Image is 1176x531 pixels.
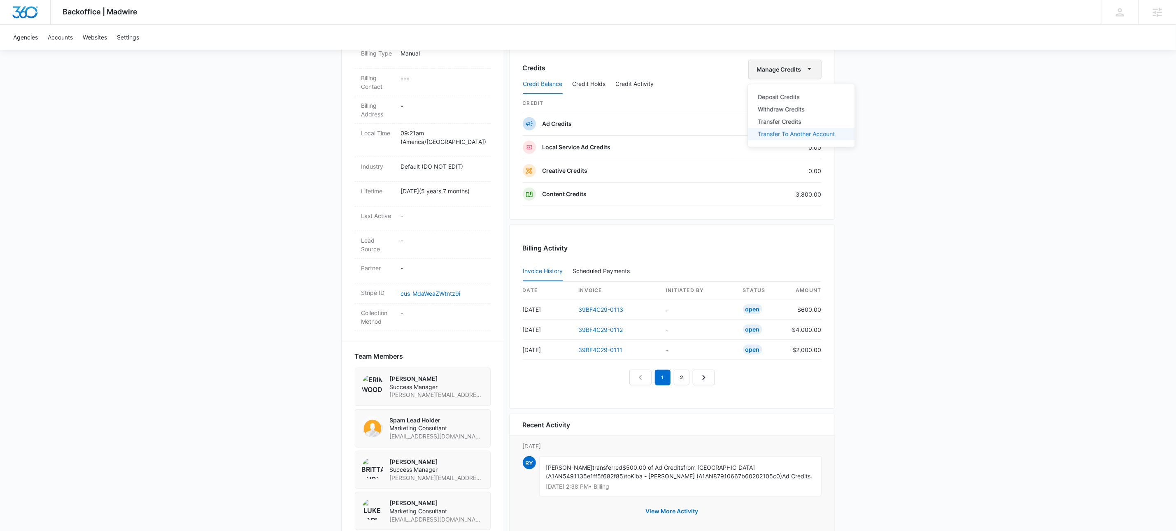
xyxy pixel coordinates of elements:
[572,282,660,299] th: invoice
[758,107,835,112] div: Withdraw Credits
[743,345,762,355] div: Open
[361,236,394,253] dt: Lead Source
[401,74,484,91] dd: - - -
[361,49,394,58] dt: Billing Type
[523,95,734,112] th: credit
[629,370,715,385] nav: Pagination
[355,206,491,231] div: Last Active-
[631,473,782,480] span: Kiba - [PERSON_NAME] (A1AN87910667b60202105c0)
[543,143,611,151] p: Local Service Ad Credits
[361,162,394,171] dt: Industry
[355,157,491,182] div: IndustryDefault (DO NOT EDIT)
[638,501,707,521] button: View More Activity
[362,375,383,396] img: Erik Woods
[401,187,484,195] p: [DATE] ( 5 years 7 months )
[734,159,822,183] td: 0.00
[748,103,855,116] button: Withdraw Credits
[63,7,138,16] span: Backoffice | Madwire
[355,231,491,259] div: Lead Source-
[523,340,572,360] td: [DATE]
[623,464,684,471] span: $500.00 of Ad Credits
[659,320,736,340] td: -
[543,167,588,175] p: Creative Credits
[573,74,606,94] button: Credit Holds
[361,187,394,195] dt: Lifetime
[593,464,623,471] span: transferred
[523,442,822,450] p: [DATE]
[390,499,484,507] p: [PERSON_NAME]
[401,308,484,317] p: -
[523,262,563,281] button: Invoice History
[390,515,484,524] span: [EMAIL_ADDRESS][DOMAIN_NAME]
[743,325,762,334] div: Open
[390,466,484,474] span: Success Manager
[659,282,736,299] th: Initiated By
[743,304,762,314] div: Open
[43,25,78,50] a: Accounts
[390,424,484,432] span: Marketing Consultant
[523,299,572,320] td: [DATE]
[579,326,623,333] a: 39BF4C29-0112
[78,25,112,50] a: Websites
[390,507,484,515] span: Marketing Consultant
[361,129,394,137] dt: Local Time
[573,268,633,274] div: Scheduled Payments
[786,340,822,360] td: $2,000.00
[786,320,822,340] td: $4,000.00
[401,211,484,220] p: -
[361,74,394,91] dt: Billing Contact
[734,95,822,112] th: Remaining
[361,101,394,118] dt: Billing Address
[748,91,855,103] button: Deposit Credits
[736,282,786,299] th: status
[734,136,822,159] td: 0.00
[674,370,689,385] a: Page 2
[626,473,631,480] span: to
[748,116,855,128] button: Transfer Credits
[361,288,394,297] dt: Stripe ID
[543,120,572,128] p: Ad Credits
[355,259,491,283] div: Partner-
[543,190,587,198] p: Content Credits
[390,383,484,391] span: Success Manager
[758,94,835,100] div: Deposit Credits
[355,351,403,361] span: Team Members
[390,432,484,441] span: [EMAIL_ADDRESS][DOMAIN_NAME]
[390,474,484,482] span: [PERSON_NAME][EMAIL_ADDRESS][PERSON_NAME][DOMAIN_NAME]
[355,182,491,206] div: Lifetime[DATE](5 years 7 months)
[401,162,484,171] p: Default (DO NOT EDIT)
[546,484,815,489] p: [DATE] 2:38 PM • Billing
[546,464,593,471] span: [PERSON_NAME]
[758,131,835,137] div: Transfer To Another Account
[659,299,736,320] td: -
[362,499,383,520] img: Luke Barnes
[401,236,484,245] p: -
[523,320,572,340] td: [DATE]
[401,49,484,58] p: Manual
[655,370,671,385] em: 1
[659,340,736,360] td: -
[523,420,571,430] h6: Recent Activity
[786,282,822,299] th: amount
[734,112,822,136] td: 3,687.29
[401,290,461,297] a: cus_MdaWeaZWtntz9i
[579,306,624,313] a: 39BF4C29-0113
[523,63,546,73] h3: Credits
[390,375,484,383] p: [PERSON_NAME]
[361,264,394,272] dt: Partner
[758,119,835,125] div: Transfer Credits
[355,44,491,69] div: Billing TypeManual
[390,458,484,466] p: [PERSON_NAME]
[523,456,536,469] span: RY
[112,25,144,50] a: Settings
[390,391,484,399] span: [PERSON_NAME][EMAIL_ADDRESS][PERSON_NAME][DOMAIN_NAME]
[355,124,491,157] div: Local Time09:21am (America/[GEOGRAPHIC_DATA])
[579,346,623,353] a: 39BF4C29-0111
[355,69,491,96] div: Billing Contact---
[523,282,572,299] th: date
[782,473,813,480] span: Ad Credits.
[401,101,484,118] dd: -
[362,458,383,479] img: Brittany Anderson
[748,60,822,79] button: Manage Credits
[523,74,563,94] button: Credit Balance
